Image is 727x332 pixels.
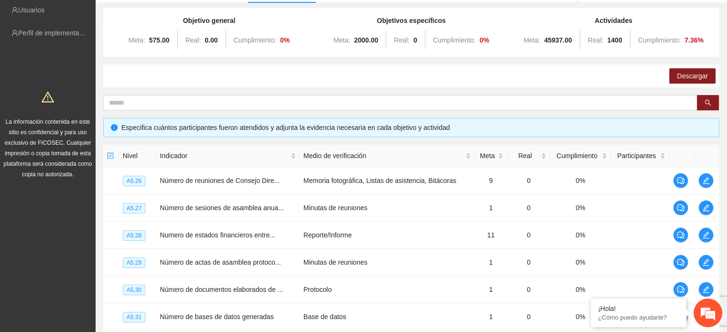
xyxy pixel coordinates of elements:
[300,276,475,303] td: Protocolo
[673,227,688,243] button: comment
[550,145,611,167] th: Cumplimiento
[334,36,350,44] span: Meta:
[18,6,44,14] a: Usuarios
[507,167,550,194] td: 0
[300,303,475,331] td: Base de datos
[507,276,550,303] td: 0
[475,167,507,194] td: 9
[544,36,572,44] strong: 45937.00
[677,71,708,81] span: Descargar
[156,303,300,331] td: Número de bases de datos generadas
[507,145,550,167] th: Real
[42,91,54,103] span: warning
[300,249,475,276] td: Minutas de reuniones
[684,36,704,44] strong: 7.36 %
[475,249,507,276] td: 1
[354,36,379,44] strong: 2000.00
[413,36,417,44] strong: 0
[157,5,180,28] div: Minimizar ventana de chat en vivo
[129,36,145,44] span: Meta:
[507,303,550,331] td: 0
[550,222,611,249] td: 0%
[55,110,132,207] span: Estamos en línea.
[160,177,280,184] span: Número de reuniones de Consejo Dire...
[119,145,156,167] th: Nivel
[673,200,688,215] button: comment
[50,49,161,61] div: Chatee con nosotros ahora
[669,68,716,84] button: Descargar
[550,276,611,303] td: 0%
[475,194,507,222] td: 1
[523,36,540,44] span: Meta:
[511,150,539,161] span: Real
[550,249,611,276] td: 0%
[183,17,236,24] strong: Objetivo general
[160,204,284,212] span: Número de sesiones de asamblea anua...
[598,314,679,321] p: ¿Cómo puedo ayudarte?
[673,255,688,270] button: comment
[160,286,283,293] span: Número de documentos elaborados de ...
[698,227,714,243] button: edit
[123,230,145,241] span: A5.28
[185,36,201,44] span: Real:
[699,177,713,184] span: edit
[554,150,600,161] span: Cumplimiento
[611,145,669,167] th: Participantes
[607,36,622,44] strong: 1400
[598,305,679,312] div: ¡Hola!
[698,173,714,188] button: edit
[377,17,446,24] strong: Objetivos específicos
[123,312,145,322] span: A5.31
[5,226,182,260] textarea: Escriba su mensaje y pulse “Intro”
[160,150,289,161] span: Indicador
[149,36,170,44] strong: 575.00
[475,276,507,303] td: 1
[595,17,632,24] strong: Actividades
[156,145,300,167] th: Indicador
[160,258,281,266] span: Número de actas de asamblea protoco...
[698,255,714,270] button: edit
[18,29,93,37] a: Perfil de implementadora
[121,122,712,133] div: Especifica cuántos participantes fueron atendidos y adjunta la evidencia necesaria en cada objeti...
[697,95,719,110] button: search
[160,231,275,239] span: Numero de estados financieros entre...
[300,194,475,222] td: Minutas de reuniones
[507,249,550,276] td: 0
[698,200,714,215] button: edit
[123,257,145,268] span: A5.29
[699,204,713,212] span: edit
[550,303,611,331] td: 0%
[507,222,550,249] td: 0
[673,173,688,188] button: comment
[111,124,118,131] span: info-circle
[205,36,217,44] strong: 0.00
[300,167,475,194] td: Memoria fotográfica, Listas de asistencia, Bitácoras
[300,145,475,167] th: Medio de verificación
[107,152,114,159] span: check-square
[123,176,145,186] span: A5.26
[550,194,611,222] td: 0%
[588,36,604,44] span: Real:
[475,222,507,249] td: 11
[699,258,713,266] span: edit
[698,282,714,297] button: edit
[123,203,145,214] span: A5.27
[475,303,507,331] td: 1
[4,118,92,178] span: La información contenida en este sitio es confidencial y para uso exclusivo de FICOSEC. Cualquier...
[123,285,145,295] span: A5.30
[673,282,688,297] button: comment
[394,36,410,44] span: Real:
[234,36,276,44] span: Cumplimiento:
[699,286,713,293] span: edit
[433,36,476,44] span: Cumplimiento:
[304,150,464,161] span: Medio de verificación
[705,99,711,107] span: search
[507,194,550,222] td: 0
[615,150,658,161] span: Participantes
[280,36,290,44] strong: 0 %
[478,150,496,161] span: Meta
[638,36,681,44] span: Cumplimiento:
[550,167,611,194] td: 0%
[475,145,507,167] th: Meta
[699,231,713,239] span: edit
